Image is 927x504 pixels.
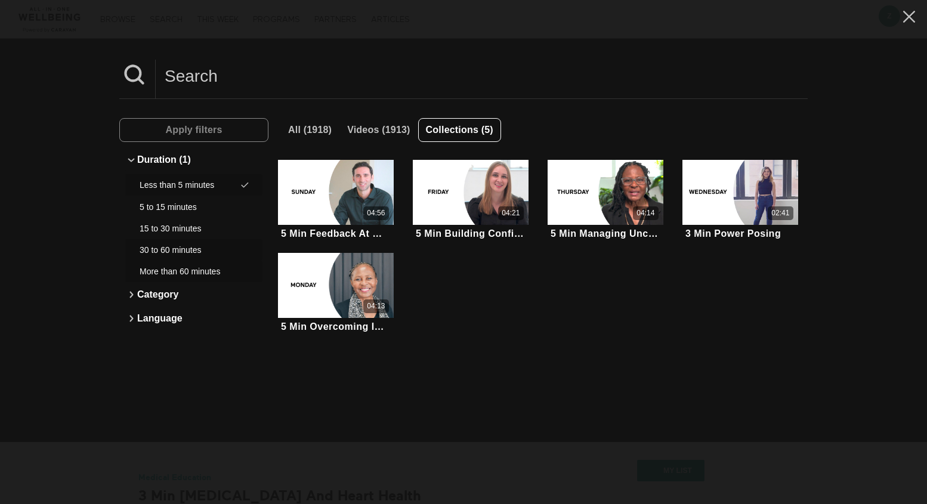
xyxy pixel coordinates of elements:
[418,118,501,142] button: Collections (5)
[280,118,339,142] button: All (1918)
[551,228,660,239] div: 5 Min Managing Uncertainty At Work
[771,208,789,218] div: 02:41
[413,160,529,241] a: 5 Min Building Confidence For Networking & Work Events04:215 Min Building Confidence For Networki...
[416,228,526,239] div: 5 Min Building Confidence For Networking & Work Events
[636,208,654,218] div: 04:14
[140,201,239,213] div: 5 to 15 minutes
[339,118,418,142] button: Videos (1913)
[140,222,239,234] div: 15 to 30 minutes
[125,218,262,239] button: 15 to 30 minutes
[367,208,385,218] div: 04:56
[347,125,410,135] span: Videos (1913)
[548,160,663,241] a: 5 Min Managing Uncertainty At Work04:145 Min Managing Uncertainty At Work
[125,239,262,261] button: 30 to 60 minutes
[278,253,394,334] a: 5 Min Overcoming Imposter Syndrome04:135 Min Overcoming Imposter Syndrome
[278,160,394,241] a: 5 Min Feedback At Work04:565 Min Feedback At Work
[288,125,332,135] span: All (1918)
[140,265,239,277] div: More than 60 minutes
[140,244,239,256] div: 30 to 60 minutes
[426,125,493,135] span: Collections (5)
[685,228,781,239] div: 3 Min Power Posing
[682,160,798,241] a: 3 Min Power Posing02:413 Min Power Posing
[156,60,808,92] input: Search
[281,228,391,239] div: 5 Min Feedback At Work
[502,208,520,218] div: 04:21
[125,196,262,218] button: 5 to 15 minutes
[140,179,239,191] div: Less than 5 minutes
[125,148,262,172] button: Duration (1)
[125,283,262,307] button: Category
[281,321,391,332] div: 5 Min Overcoming Imposter Syndrome
[125,261,262,282] button: More than 60 minutes
[125,174,262,196] button: Less than 5 minutes
[367,301,385,311] div: 04:13
[125,307,262,330] button: Language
